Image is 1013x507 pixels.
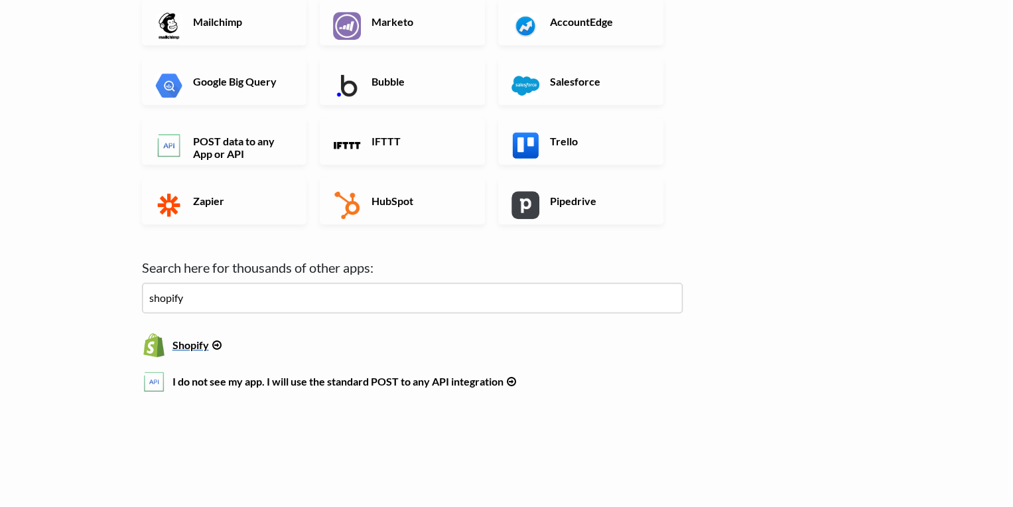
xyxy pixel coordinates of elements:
input: examples: zendesk, segment, zoho... [142,283,683,313]
a: HubSpot [320,178,485,224]
a: Bubble [320,58,485,105]
img: HubSpot App & API [333,191,361,219]
iframe: Drift Widget Chat Controller [947,441,997,491]
a: Pipedrive [498,178,663,224]
h6: Marketo [368,15,472,28]
img: IFTTT App & API [333,131,361,159]
h6: AccountEdge [547,15,651,28]
h6: Google Big Query [190,75,294,88]
a: IFTTT [320,118,485,165]
h6: Bubble [368,75,472,88]
img: Marketo App & API [333,12,361,40]
label: Search here for thousands of other apps: [142,257,683,277]
img: Trello App & API [511,131,539,159]
h6: HubSpot [368,194,472,207]
h6: Mailchimp [190,15,294,28]
img: Pipedrive App & API [511,191,539,219]
a: Trello [498,118,663,165]
h6: Zapier [190,194,294,207]
img: POST data to any App or API App & API [155,131,183,159]
img: Google Big Query App & API [155,72,183,100]
h6: IFTTT [368,135,472,147]
img: Mailchimp App & API [155,12,183,40]
h6: Pipedrive [547,194,651,207]
a: Shopify [142,333,683,351]
img: api.png [142,370,166,394]
a: Zapier [142,178,307,224]
img: Zapier App & API [155,191,183,219]
h6: Salesforce [547,75,651,88]
img: Salesforce App & API [511,72,539,100]
img: AccountEdge App & API [511,12,539,40]
h6: POST data to any App or API [190,135,294,160]
h6: Trello [547,135,651,147]
a: I do not see my app. I will use the standard POST to any API integration [142,370,683,388]
a: Salesforce [498,58,663,105]
img: Bubble App & API [333,72,361,100]
a: Google Big Query [142,58,307,105]
a: POST data to any App or API [142,118,307,165]
img: shopify.png [142,333,166,357]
